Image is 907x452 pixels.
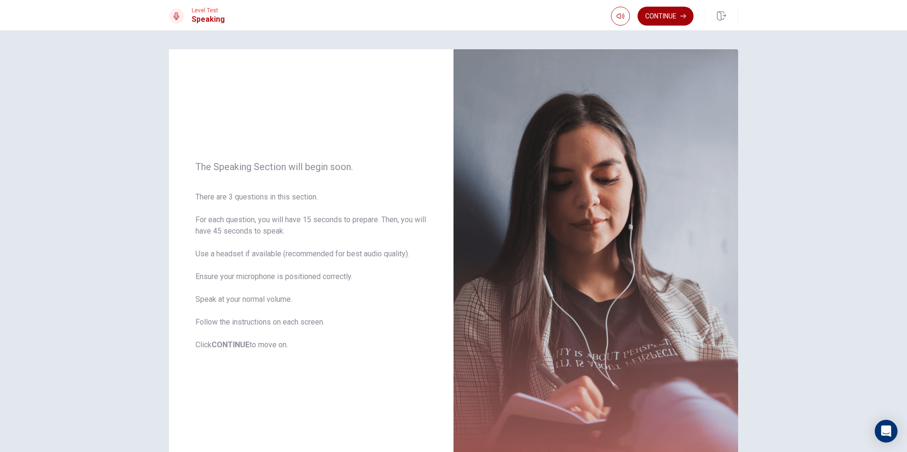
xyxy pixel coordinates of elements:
b: CONTINUE [212,340,250,349]
span: There are 3 questions in this section. For each question, you will have 15 seconds to prepare. Th... [195,191,427,351]
button: Continue [638,7,694,26]
div: Open Intercom Messenger [875,420,898,443]
span: Level Test [192,7,225,14]
span: The Speaking Section will begin soon. [195,161,427,172]
h1: Speaking [192,14,225,25]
